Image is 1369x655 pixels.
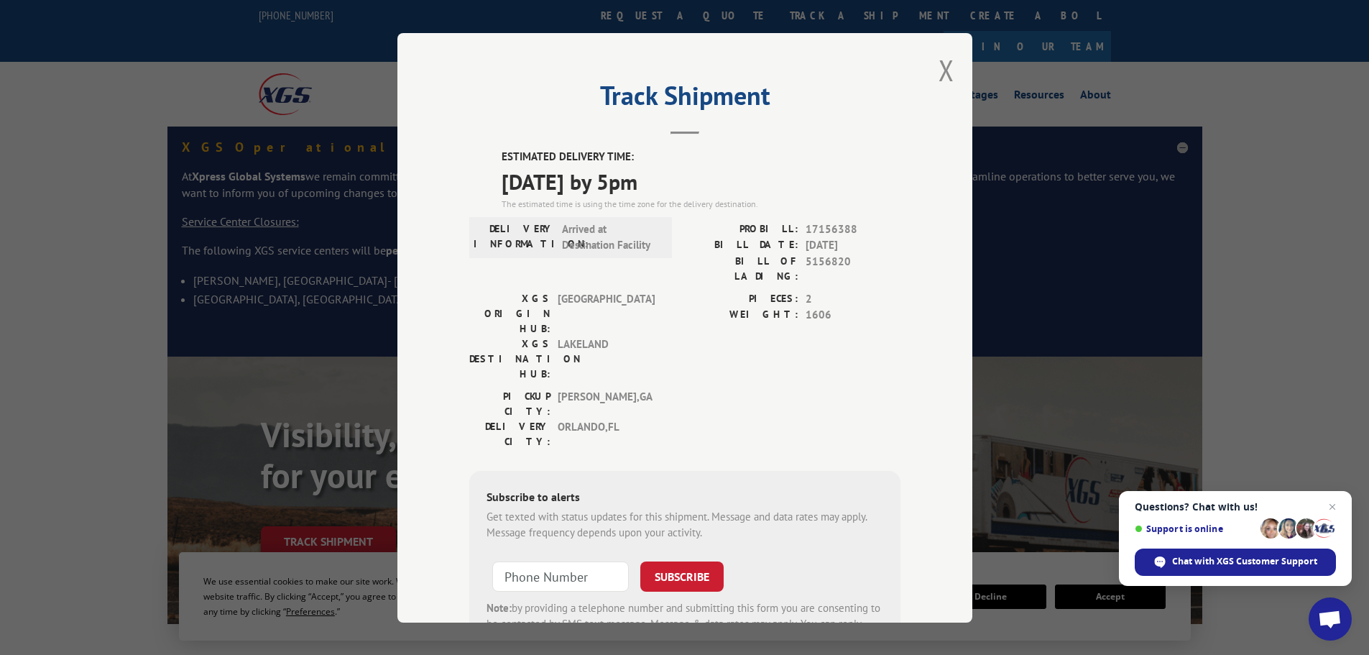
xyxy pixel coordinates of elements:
[469,290,550,336] label: XGS ORIGIN HUB:
[685,221,798,237] label: PROBILL:
[474,221,555,253] label: DELIVERY INFORMATION:
[1172,555,1317,568] span: Chat with XGS Customer Support
[1135,523,1255,534] span: Support is online
[487,487,883,508] div: Subscribe to alerts
[806,253,900,283] span: 5156820
[1309,597,1352,641] a: Open chat
[487,600,883,649] div: by providing a telephone number and submitting this form you are consenting to be contacted by SM...
[558,388,655,418] span: [PERSON_NAME] , GA
[685,307,798,324] label: WEIGHT:
[685,253,798,283] label: BILL OF LADING:
[502,149,900,165] label: ESTIMATED DELIVERY TIME:
[469,86,900,113] h2: Track Shipment
[502,197,900,210] div: The estimated time is using the time zone for the delivery destination.
[806,237,900,254] span: [DATE]
[806,221,900,237] span: 17156388
[502,165,900,197] span: [DATE] by 5pm
[939,51,954,89] button: Close modal
[469,418,550,449] label: DELIVERY CITY:
[487,508,883,541] div: Get texted with status updates for this shipment. Message and data rates may apply. Message frequ...
[469,336,550,381] label: XGS DESTINATION HUB:
[492,561,629,591] input: Phone Number
[1135,549,1336,576] span: Chat with XGS Customer Support
[806,290,900,307] span: 2
[487,600,512,614] strong: Note:
[558,336,655,381] span: LAKELAND
[640,561,724,591] button: SUBSCRIBE
[558,418,655,449] span: ORLANDO , FL
[469,388,550,418] label: PICKUP CITY:
[1135,501,1336,513] span: Questions? Chat with us!
[685,290,798,307] label: PIECES:
[806,307,900,324] span: 1606
[685,237,798,254] label: BILL DATE:
[558,290,655,336] span: [GEOGRAPHIC_DATA]
[562,221,659,253] span: Arrived at Destination Facility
